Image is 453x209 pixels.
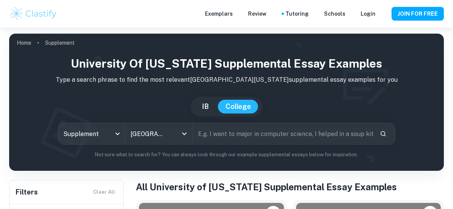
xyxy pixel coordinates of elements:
[16,187,38,198] h6: Filters
[193,123,374,144] input: E.g. I want to major in computer science, I helped in a soup kitchen, I want to join the debate t...
[136,180,444,194] h1: All University of [US_STATE] Supplemental Essay Examples
[9,34,444,171] img: profile cover
[205,10,233,18] p: Exemplars
[15,55,438,72] h1: University of [US_STATE] Supplemental Essay Examples
[15,151,438,159] p: Not sure what to search for? You can always look through our example supplemental essays below fo...
[377,127,390,140] button: Search
[58,123,125,144] div: Supplement
[9,6,58,21] img: Clastify logo
[382,12,385,16] button: Help and Feedback
[324,10,345,18] a: Schools
[392,7,444,21] button: JOIN FOR FREE
[179,128,190,139] button: Open
[17,37,31,48] a: Home
[194,100,216,113] button: IB
[45,39,75,47] p: Supplement
[361,10,376,18] a: Login
[15,75,438,84] p: Type a search phrase to find the most relevant [GEOGRAPHIC_DATA][US_STATE] supplemental essay exa...
[248,10,266,18] p: Review
[285,10,309,18] a: Tutoring
[218,100,259,113] button: College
